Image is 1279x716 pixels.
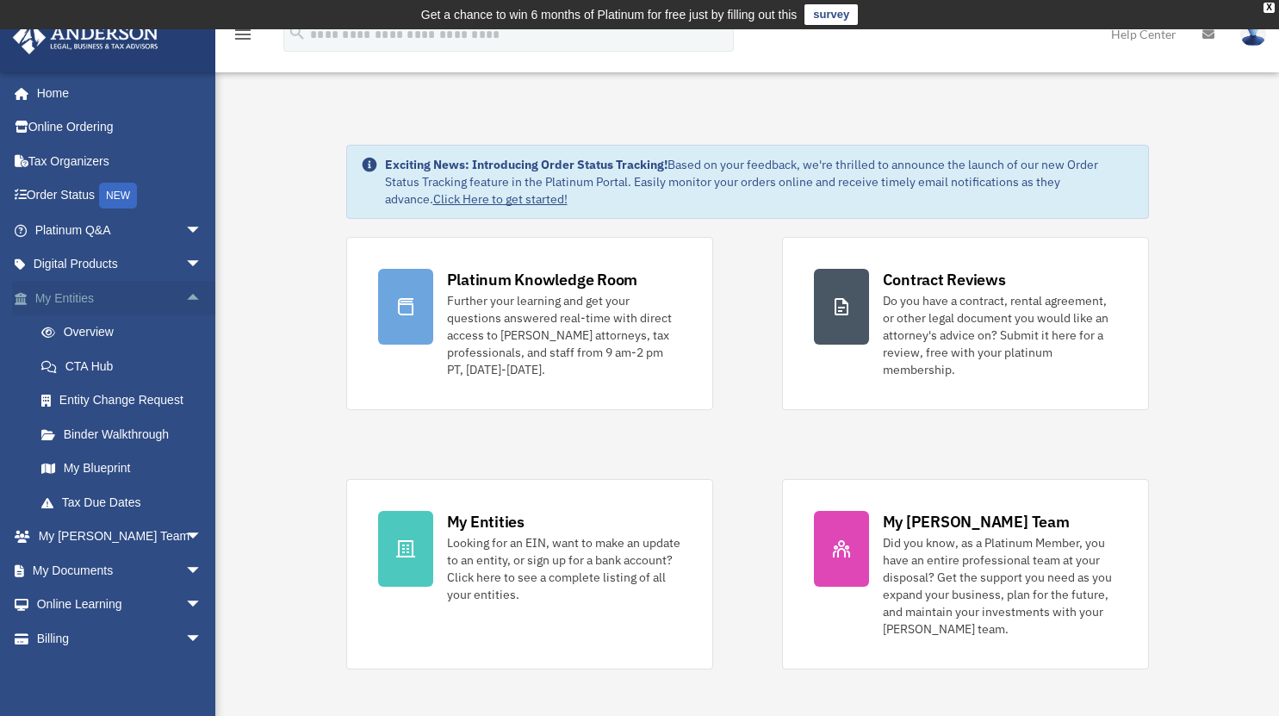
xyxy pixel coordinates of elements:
span: arrow_drop_down [185,247,220,283]
span: arrow_drop_down [185,588,220,623]
a: CTA Hub [24,349,228,383]
a: Tax Organizers [12,144,228,178]
img: User Pic [1240,22,1266,47]
a: My Blueprint [24,451,228,486]
div: Looking for an EIN, want to make an update to an entity, or sign up for a bank account? Click her... [447,534,681,603]
a: My [PERSON_NAME] Teamarrow_drop_down [12,520,228,554]
a: Online Ordering [12,110,228,145]
a: Platinum Knowledge Room Further your learning and get your questions answered real-time with dire... [346,237,713,410]
a: Tax Due Dates [24,485,228,520]
span: arrow_drop_down [185,213,220,248]
div: Further your learning and get your questions answered real-time with direct access to [PERSON_NAM... [447,292,681,378]
a: My [PERSON_NAME] Team Did you know, as a Platinum Member, you have an entire professional team at... [782,479,1149,669]
a: Binder Walkthrough [24,417,228,451]
div: Do you have a contract, rental agreement, or other legal document you would like an attorney's ad... [883,292,1117,378]
a: Platinum Q&Aarrow_drop_down [12,213,228,247]
span: arrow_drop_down [185,621,220,657]
div: Contract Reviews [883,269,1006,290]
a: My Entitiesarrow_drop_up [12,281,228,315]
div: Based on your feedback, we're thrilled to announce the launch of our new Order Status Tracking fe... [385,156,1134,208]
span: arrow_drop_up [185,281,220,316]
a: survey [804,4,858,25]
a: menu [233,30,253,45]
a: Overview [24,315,228,350]
a: Order StatusNEW [12,178,228,214]
span: arrow_drop_down [185,520,220,555]
span: arrow_drop_down [185,553,220,588]
a: Online Learningarrow_drop_down [12,588,228,622]
a: Entity Change Request [24,383,228,418]
i: search [288,23,307,42]
a: Digital Productsarrow_drop_down [12,247,228,282]
i: menu [233,24,253,45]
div: NEW [99,183,137,209]
a: Contract Reviews Do you have a contract, rental agreement, or other legal document you would like... [782,237,1149,410]
div: My Entities [447,511,525,532]
a: Click Here to get started! [433,191,568,207]
a: Events Calendar [12,656,228,690]
div: Get a chance to win 6 months of Platinum for free just by filling out this [421,4,798,25]
div: Did you know, as a Platinum Member, you have an entire professional team at your disposal? Get th... [883,534,1117,638]
div: My [PERSON_NAME] Team [883,511,1070,532]
img: Anderson Advisors Platinum Portal [8,21,164,54]
a: Home [12,76,220,110]
a: Billingarrow_drop_down [12,621,228,656]
a: My Documentsarrow_drop_down [12,553,228,588]
a: My Entities Looking for an EIN, want to make an update to an entity, or sign up for a bank accoun... [346,479,713,669]
div: Platinum Knowledge Room [447,269,638,290]
strong: Exciting News: Introducing Order Status Tracking! [385,157,667,172]
div: close [1263,3,1275,13]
